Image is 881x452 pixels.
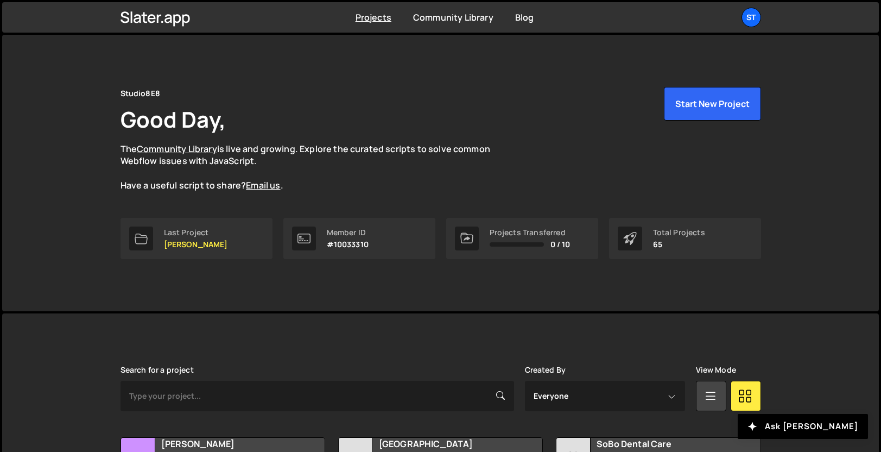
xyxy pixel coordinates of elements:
label: Search for a project [121,366,194,374]
div: Last Project [164,228,228,237]
a: Projects [356,11,391,23]
span: 0 / 10 [550,240,571,249]
a: Last Project [PERSON_NAME] [121,218,272,259]
button: Ask [PERSON_NAME] [738,414,868,439]
p: The is live and growing. Explore the curated scripts to solve common Webflow issues with JavaScri... [121,143,511,192]
input: Type your project... [121,381,514,411]
div: Studio8E8 [121,87,160,100]
p: #10033310 [327,240,369,249]
p: 65 [653,240,705,249]
p: [PERSON_NAME] [164,240,228,249]
h2: [GEOGRAPHIC_DATA] [379,438,510,450]
a: Community Library [413,11,493,23]
button: Start New Project [664,87,761,121]
label: Created By [525,366,566,374]
div: Member ID [327,228,369,237]
div: Projects Transferred [490,228,571,237]
a: Email us [246,179,280,191]
a: Blog [515,11,534,23]
label: View Mode [696,366,736,374]
h2: [PERSON_NAME] [161,438,292,450]
a: St [741,8,761,27]
div: Total Projects [653,228,705,237]
a: Community Library [137,143,217,155]
h1: Good Day, [121,104,226,134]
h2: SoBo Dental Care [597,438,727,450]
